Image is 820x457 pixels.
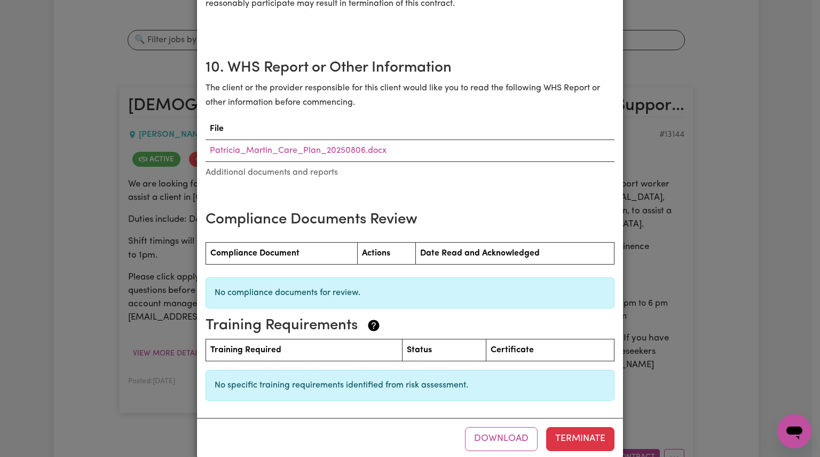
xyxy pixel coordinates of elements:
th: File [206,118,614,140]
caption: Additional documents and reports [206,162,614,183]
iframe: Button to launch messaging window [777,414,811,448]
h3: Training Requirements [206,317,606,335]
th: Training Required [206,339,403,361]
th: Actions [358,242,415,264]
button: Download contract [465,427,538,451]
th: Date Read and Acknowledged [415,242,614,264]
th: Certificate [486,339,614,361]
p: The client or the provider responsible for this client would like you to read the following WHS R... [206,81,614,110]
th: Compliance Document [206,242,358,264]
div: No specific training requirements identified from risk assessment. [206,370,614,401]
h3: Compliance Documents Review [206,211,614,229]
div: No compliance documents for review. [206,277,614,308]
th: Status [402,339,486,361]
button: Terminate this contract [546,427,614,451]
a: Patricia_Martin_Care_Plan_20250806.docx [210,146,387,155]
h2: 10. WHS Report or Other Information [206,59,614,78]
